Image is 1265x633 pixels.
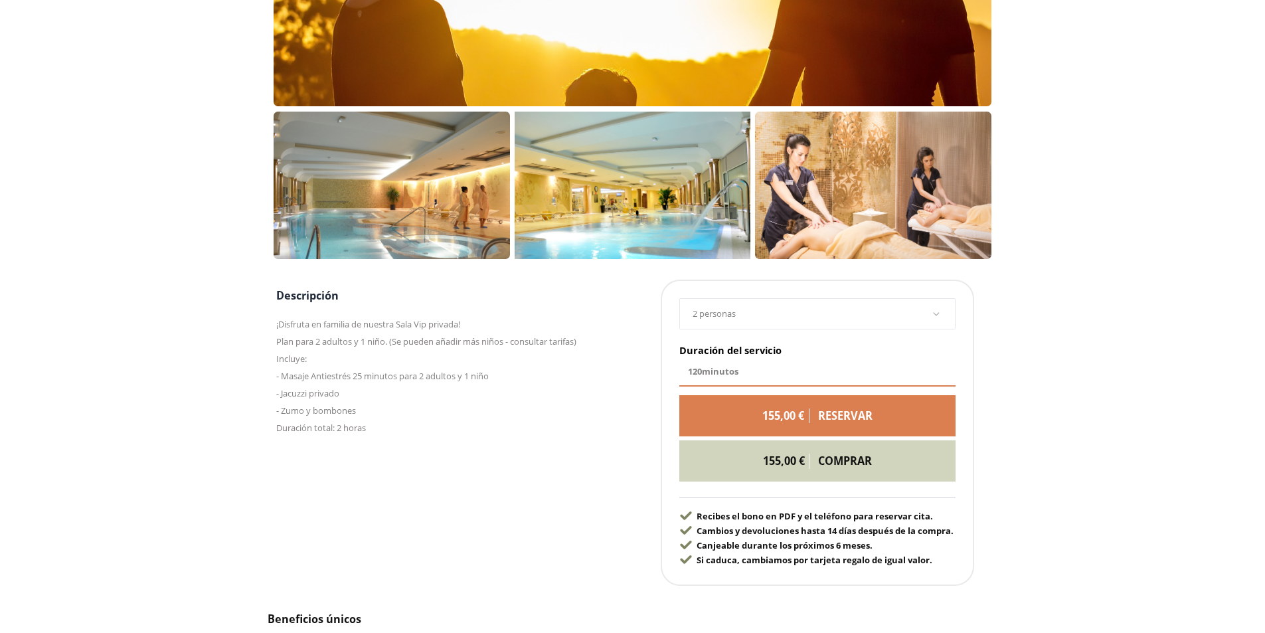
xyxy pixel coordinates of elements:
p: Incluye: [276,353,620,366]
p: Plan para 2 adultos y 1 niño. (Se pueden añadir más niños - consultar tarifas) [276,335,620,349]
p: ¡Disfruta en familia de nuestra Sala Vip privada! [276,318,620,331]
p: - Zumo y bombones [276,405,620,418]
span: Canjeable durante los próximos 6 meses. [697,539,873,551]
span: Cambios y devoluciones hasta 14 días después de la compra. [697,525,954,537]
span: comprar [818,454,872,468]
p: - Jacuzzi privado [276,387,620,401]
a: 155,00 €comprar [679,440,956,482]
span: Descripción [276,288,339,303]
span: Si caduca, cambiamos por tarjeta regalo de igual valor. [697,554,932,566]
a: 155,00 €reservar [679,395,956,436]
span: 2 personas [693,308,736,319]
div: 120 [679,358,956,387]
span: Duración del servicio [679,343,782,357]
span: reservar [818,408,873,423]
div: 155,00 € [763,454,805,469]
p: - Masaje Antiestrés 25 minutos para 2 adultos y 1 niño [276,370,620,383]
span: minutos [702,365,738,377]
span: Beneficios únicos [268,612,361,626]
div: 155,00 € [762,408,804,424]
span: Recibes el bono en PDF y el teléfono para reservar cita. [697,510,933,522]
p: Duración total: 2 horas [276,422,620,435]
